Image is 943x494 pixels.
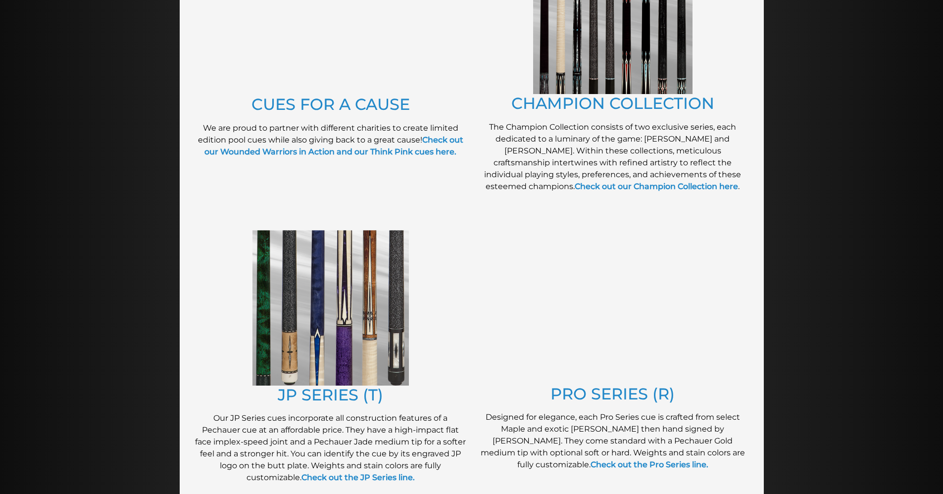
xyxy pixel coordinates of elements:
[301,473,415,482] a: Check out the JP Series line.
[204,135,463,156] a: Check out our Wounded Warriors in Action and our Think Pink cues here.
[477,121,749,193] p: The Champion Collection consists of two exclusive series, each dedicated to a luminary of the gam...
[591,460,708,469] a: Check out the Pro Series line.
[511,94,714,113] a: CHAMPION COLLECTION
[195,122,467,158] p: We are proud to partner with different charities to create limited edition pool cues while also g...
[550,384,675,403] a: PRO SERIES (R)
[477,411,749,471] p: Designed for elegance, each Pro Series cue is crafted from select Maple and exotic [PERSON_NAME] ...
[575,182,738,191] a: Check out our Champion Collection here
[251,95,410,114] a: CUES FOR A CAUSE
[278,385,383,404] a: JP SERIES (T)
[195,412,467,484] p: Our JP Series cues incorporate all construction features of a Pechauer cue at an affordable price...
